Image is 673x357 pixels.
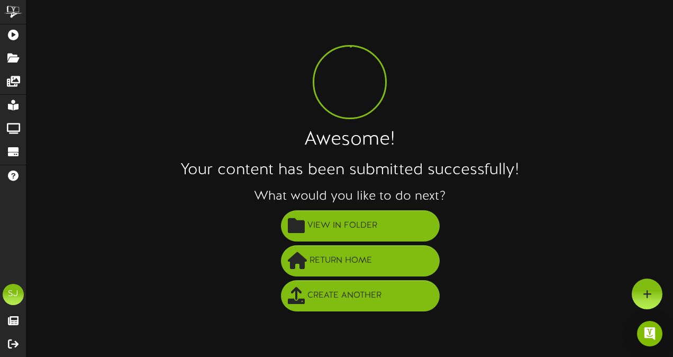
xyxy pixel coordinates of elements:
button: View in Folder [281,210,440,242]
span: Create Another [305,287,384,305]
h2: Your content has been submitted successfully! [26,162,673,179]
button: Return Home [281,245,440,276]
h1: Awesome! [26,130,673,151]
h3: What would you like to do next? [26,190,673,203]
div: Open Intercom Messenger [637,321,662,346]
span: Return Home [307,252,375,270]
button: Create Another [281,280,440,311]
div: SJ [3,284,24,305]
span: View in Folder [305,217,380,235]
